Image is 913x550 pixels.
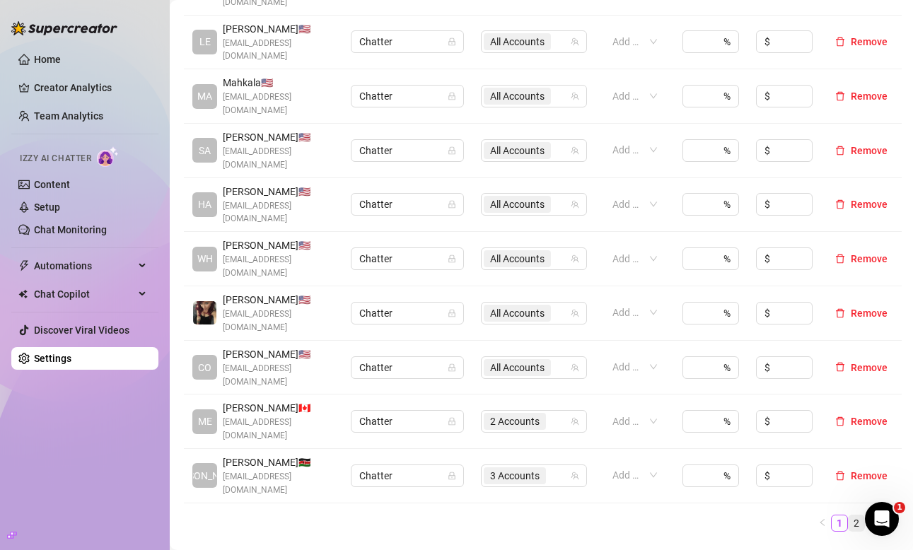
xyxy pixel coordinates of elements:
[830,359,893,376] button: Remove
[484,88,551,105] span: All Accounts
[848,515,865,532] li: 2
[34,54,61,65] a: Home
[448,37,456,46] span: lock
[448,200,456,209] span: lock
[223,238,334,253] span: [PERSON_NAME] 🇺🇸
[490,34,545,49] span: All Accounts
[830,88,893,105] button: Remove
[830,467,893,484] button: Remove
[448,363,456,372] span: lock
[851,145,888,156] span: Remove
[849,515,864,531] a: 2
[223,308,334,334] span: [EMAIL_ADDRESS][DOMAIN_NAME]
[359,31,455,52] span: Chatter
[490,360,545,375] span: All Accounts
[34,76,147,99] a: Creator Analytics
[97,146,119,167] img: AI Chatter
[484,305,551,322] span: All Accounts
[198,360,211,375] span: CO
[484,467,546,484] span: 3 Accounts
[571,146,579,155] span: team
[835,146,845,156] span: delete
[832,515,847,531] a: 1
[198,414,212,429] span: ME
[894,502,905,513] span: 1
[197,88,212,104] span: MA
[223,253,334,280] span: [EMAIL_ADDRESS][DOMAIN_NAME]
[448,92,456,100] span: lock
[223,346,334,362] span: [PERSON_NAME] 🇺🇸
[835,199,845,209] span: delete
[851,470,888,481] span: Remove
[490,468,540,484] span: 3 Accounts
[484,196,551,213] span: All Accounts
[223,90,334,117] span: [EMAIL_ADDRESS][DOMAIN_NAME]
[34,353,71,364] a: Settings
[223,21,334,37] span: [PERSON_NAME] 🇺🇸
[490,251,545,267] span: All Accounts
[223,75,334,90] span: Mahkala 🇺🇸
[571,472,579,480] span: team
[7,530,17,540] span: build
[835,416,845,426] span: delete
[448,309,456,317] span: lock
[223,199,334,226] span: [EMAIL_ADDRESS][DOMAIN_NAME]
[830,196,893,213] button: Remove
[359,411,455,432] span: Chatter
[223,416,334,443] span: [EMAIL_ADDRESS][DOMAIN_NAME]
[34,110,103,122] a: Team Analytics
[830,250,893,267] button: Remove
[11,21,117,35] img: logo-BBDzfeDw.svg
[818,518,827,527] span: left
[20,152,91,165] span: Izzy AI Chatter
[359,303,455,324] span: Chatter
[571,200,579,209] span: team
[34,224,107,235] a: Chat Monitoring
[851,36,888,47] span: Remove
[835,254,845,264] span: delete
[359,86,455,107] span: Chatter
[830,413,893,430] button: Remove
[490,143,545,158] span: All Accounts
[197,251,213,267] span: WH
[359,140,455,161] span: Chatter
[223,184,334,199] span: [PERSON_NAME] 🇺🇸
[359,465,455,486] span: Chatter
[814,515,831,532] button: left
[484,250,551,267] span: All Accounts
[223,362,334,389] span: [EMAIL_ADDRESS][DOMAIN_NAME]
[448,146,456,155] span: lock
[359,248,455,269] span: Chatter
[490,88,545,104] span: All Accounts
[835,308,845,318] span: delete
[835,91,845,101] span: delete
[359,194,455,215] span: Chatter
[835,362,845,372] span: delete
[34,283,134,305] span: Chat Copilot
[223,37,334,64] span: [EMAIL_ADDRESS][DOMAIN_NAME]
[831,515,848,532] li: 1
[835,471,845,481] span: delete
[851,90,888,102] span: Remove
[223,400,334,416] span: [PERSON_NAME] 🇨🇦
[193,301,216,324] img: Kristina Botticelli
[490,414,540,429] span: 2 Accounts
[484,359,551,376] span: All Accounts
[571,309,579,317] span: team
[34,201,60,213] a: Setup
[490,305,545,321] span: All Accounts
[198,197,211,212] span: HA
[18,260,30,271] span: thunderbolt
[199,143,211,158] span: SA
[34,179,70,190] a: Content
[223,455,334,470] span: [PERSON_NAME] 🇰🇪
[34,254,134,277] span: Automations
[18,289,28,299] img: Chat Copilot
[359,357,455,378] span: Chatter
[814,515,831,532] li: Previous Page
[865,502,899,536] iframe: Intercom live chat
[223,292,334,308] span: [PERSON_NAME] 🇺🇸
[851,199,888,210] span: Remove
[571,363,579,372] span: team
[571,37,579,46] span: team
